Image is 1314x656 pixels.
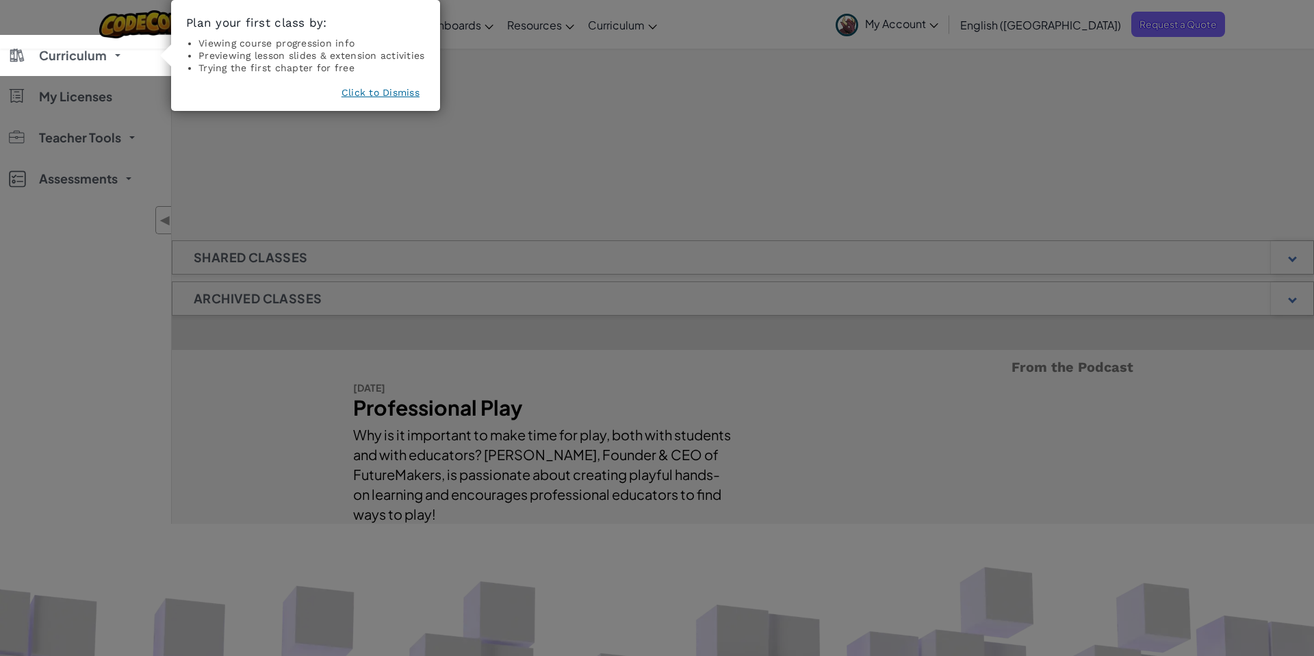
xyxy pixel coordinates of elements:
h3: Plan your first class by: [186,15,425,30]
li: Viewing course progression info [198,37,425,49]
li: Previewing lesson slides & extension activities [198,49,425,62]
button: Click to Dismiss [342,86,420,99]
li: Trying the first chapter for free [198,62,425,74]
span: Curriculum [39,49,107,62]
